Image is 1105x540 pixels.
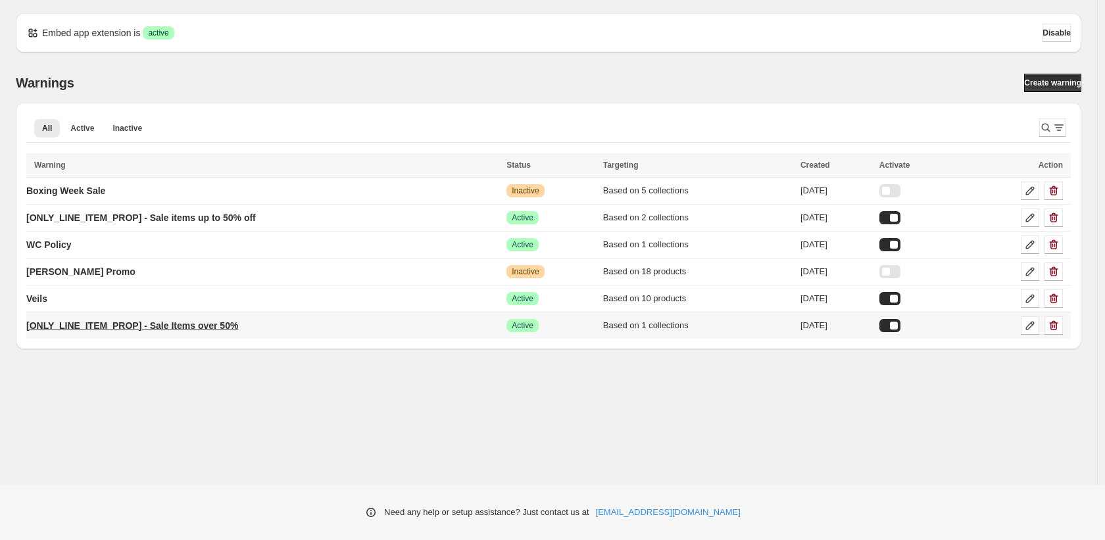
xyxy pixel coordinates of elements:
a: Boxing Week Sale [26,180,105,201]
div: [DATE] [800,238,872,251]
a: [ONLY_LINE_ITEM_PROP] - Sale items up to 50% off [26,207,256,228]
button: Disable [1043,24,1071,42]
span: Inactive [112,123,142,134]
span: active [148,28,168,38]
div: Based on 18 products [603,265,793,278]
p: WC Policy [26,238,71,251]
p: [ONLY_LINE_ITEM_PROP] - Sale items up to 50% off [26,211,256,224]
span: Disable [1043,28,1071,38]
span: Inactive [512,185,539,196]
p: Veils [26,292,47,305]
p: [ONLY_LINE_ITEM_PROP] - Sale Items over 50% [26,319,238,332]
a: [ONLY_LINE_ITEM_PROP] - Sale Items over 50% [26,315,238,336]
a: WC Policy [26,234,71,255]
span: Created [800,160,830,170]
div: [DATE] [800,319,872,332]
div: Based on 1 collections [603,319,793,332]
span: Active [512,239,533,250]
span: Active [512,293,533,304]
a: Create warning [1024,74,1081,92]
span: Inactive [512,266,539,277]
span: Active [512,320,533,331]
h2: Warnings [16,75,74,91]
div: Based on 5 collections [603,184,793,197]
div: [DATE] [800,184,872,197]
div: Based on 2 collections [603,211,793,224]
p: [PERSON_NAME] Promo [26,265,135,278]
p: Embed app extension is [42,26,140,39]
button: Search and filter results [1039,118,1066,137]
div: [DATE] [800,292,872,305]
div: [DATE] [800,211,872,224]
a: [EMAIL_ADDRESS][DOMAIN_NAME] [596,506,741,519]
span: All [42,123,52,134]
a: Veils [26,288,47,309]
div: Based on 10 products [603,292,793,305]
div: Based on 1 collections [603,238,793,251]
span: Activate [879,160,910,170]
p: Boxing Week Sale [26,184,105,197]
span: Create warning [1024,78,1081,88]
span: Status [506,160,531,170]
span: Active [512,212,533,223]
a: [PERSON_NAME] Promo [26,261,135,282]
span: Warning [34,160,66,170]
span: Active [70,123,94,134]
span: Targeting [603,160,639,170]
span: Action [1039,160,1063,170]
div: [DATE] [800,265,872,278]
